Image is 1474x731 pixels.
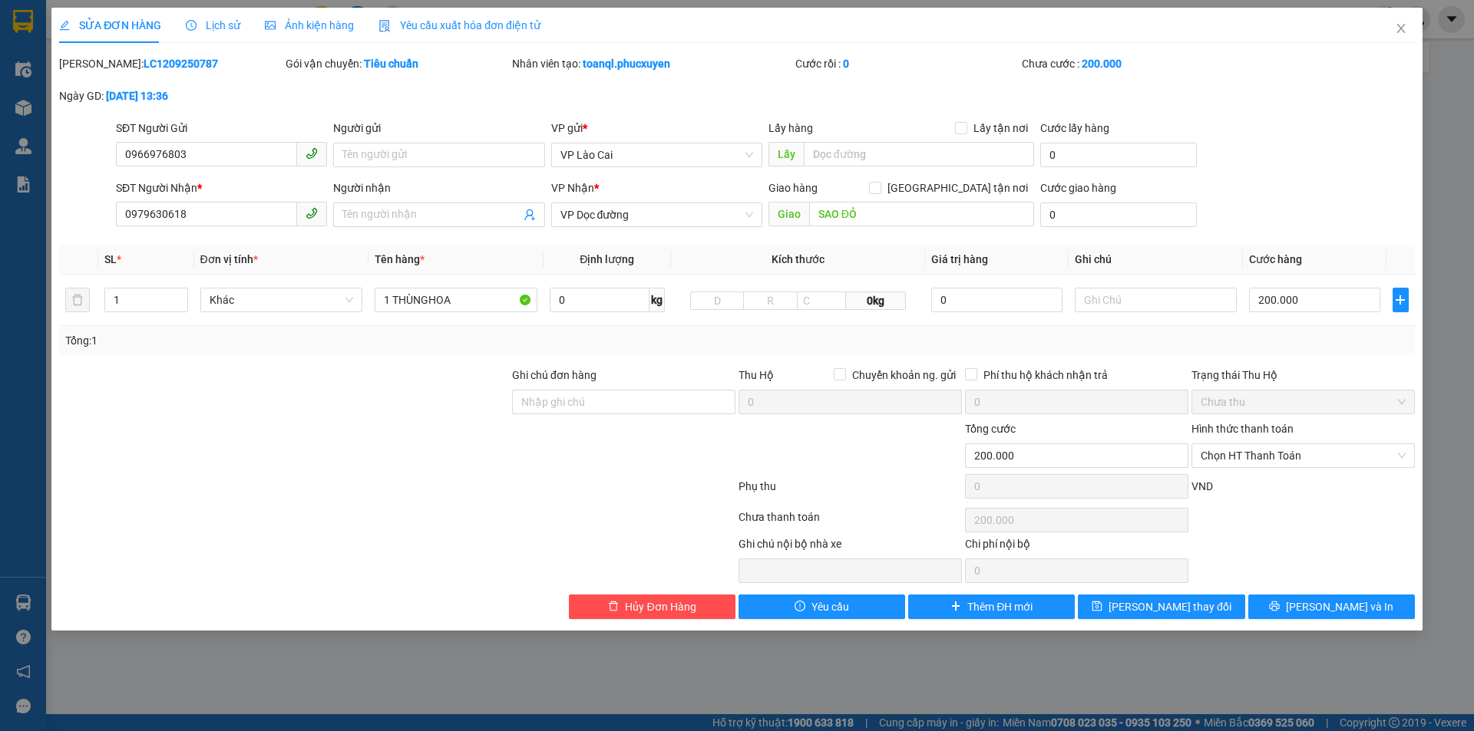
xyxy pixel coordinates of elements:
[795,55,1019,72] div: Cước rồi :
[950,601,961,613] span: plus
[965,535,1188,558] div: Chi phí nội bộ
[378,19,540,31] span: Yêu cầu xuất hóa đơn điện tử
[737,509,963,535] div: Chưa thanh toán
[1109,598,1231,615] span: [PERSON_NAME] thay đổi
[1286,598,1393,615] span: [PERSON_NAME] và In
[737,478,963,505] div: Phụ thu
[843,58,849,70] b: 0
[186,19,240,31] span: Lịch sử
[1075,288,1238,312] input: Ghi Chú
[809,202,1034,226] input: Dọc đường
[743,291,798,310] input: R
[846,291,906,310] span: 0kg
[65,288,90,312] button: delete
[1395,22,1407,35] span: close
[1092,601,1102,613] span: save
[1191,367,1415,384] div: Trạng thái Thu Hộ
[1040,122,1109,134] label: Cước lấy hàng
[1201,444,1406,467] span: Chọn HT Thanh Toán
[375,288,537,312] input: VD: Bàn, Ghế
[1393,294,1408,306] span: plus
[608,601,619,613] span: delete
[846,367,962,384] span: Chuyển khoản ng. gửi
[104,253,117,265] span: SL
[739,535,962,558] div: Ghi chú nội bộ nhà xe
[59,87,283,104] div: Ngày GD:
[977,367,1114,384] span: Phí thu hộ khách nhận trả
[1040,143,1197,167] input: Cước lấy hàng
[580,253,634,265] span: Định lượng
[560,203,753,226] span: VP Dọc đường
[524,209,536,221] span: user-add
[116,179,327,196] div: SĐT Người Nhận
[690,291,745,310] input: D
[333,179,544,196] div: Người nhận
[551,182,594,194] span: VP Nhận
[583,58,670,70] b: toanql.phucxuyen
[1393,288,1409,312] button: plus
[144,58,218,70] b: LC1209250787
[797,291,846,310] input: C
[375,253,425,265] span: Tên hàng
[106,90,168,102] b: [DATE] 13:36
[306,147,318,160] span: phone
[1248,594,1415,619] button: printer[PERSON_NAME] và In
[306,207,318,219] span: phone
[1040,203,1197,227] input: Cước giao hàng
[804,142,1034,166] input: Dọc đường
[59,19,161,31] span: SỬA ĐƠN HÀNG
[625,598,696,615] span: Hủy Đơn Hàng
[512,369,597,381] label: Ghi chú đơn hàng
[795,601,805,613] span: exclamation-circle
[59,55,283,72] div: [PERSON_NAME]:
[768,142,804,166] span: Lấy
[768,202,809,226] span: Giao
[965,423,1016,435] span: Tổng cước
[1040,182,1116,194] label: Cước giao hàng
[265,20,276,31] span: picture
[286,55,509,72] div: Gói vận chuyển:
[772,253,825,265] span: Kích thước
[1022,55,1245,72] div: Chưa cước :
[881,179,1034,196] span: [GEOGRAPHIC_DATA] tận nơi
[967,120,1034,137] span: Lấy tận nơi
[811,598,849,615] span: Yêu cầu
[116,120,327,137] div: SĐT Người Gửi
[739,369,774,381] span: Thu Hộ
[210,288,354,311] span: Khác
[59,20,70,31] span: edit
[1191,423,1294,435] label: Hình thức thanh toán
[364,58,418,70] b: Tiêu chuẩn
[551,120,762,137] div: VP gửi
[768,122,813,134] span: Lấy hàng
[1082,58,1122,70] b: 200.000
[967,598,1033,615] span: Thêm ĐH mới
[65,332,569,349] div: Tổng: 1
[931,253,988,265] span: Giá trị hàng
[265,19,354,31] span: Ảnh kiện hàng
[569,594,735,619] button: deleteHủy Đơn Hàng
[333,120,544,137] div: Người gửi
[1249,253,1302,265] span: Cước hàng
[512,390,735,414] input: Ghi chú đơn hàng
[1269,601,1280,613] span: printer
[739,594,905,619] button: exclamation-circleYêu cầu
[1069,245,1244,275] th: Ghi chú
[378,20,391,32] img: icon
[908,594,1075,619] button: plusThêm ĐH mới
[1201,390,1406,413] span: Chưa thu
[200,253,258,265] span: Đơn vị tính
[560,143,753,166] span: VP Lào Cai
[768,182,818,194] span: Giao hàng
[186,20,197,31] span: clock-circle
[1380,8,1423,51] button: Close
[512,55,792,72] div: Nhân viên tạo:
[1078,594,1244,619] button: save[PERSON_NAME] thay đổi
[649,288,665,312] span: kg
[1191,480,1213,492] span: VND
